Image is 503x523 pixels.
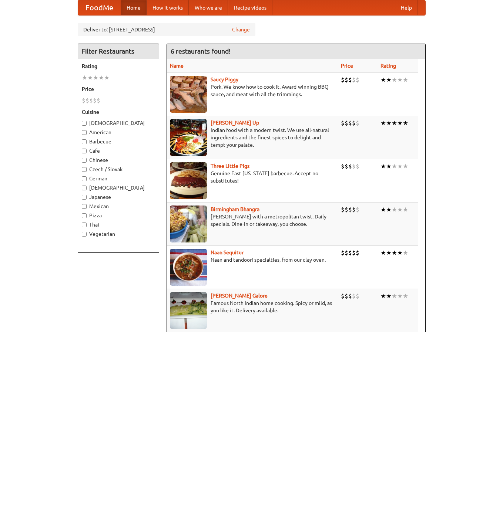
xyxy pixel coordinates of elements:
a: Price [341,63,353,69]
li: ★ [403,206,408,214]
p: Indian food with a modern twist. We use all-natural ingredients and the finest spices to delight ... [170,126,335,149]
a: Change [232,26,250,33]
li: $ [356,292,359,300]
li: $ [348,76,352,84]
li: $ [348,249,352,257]
label: American [82,129,155,136]
input: Thai [82,223,87,227]
li: ★ [397,162,403,170]
h5: Cuisine [82,108,155,116]
input: [DEMOGRAPHIC_DATA] [82,121,87,126]
li: ★ [87,74,93,82]
li: $ [85,96,89,105]
input: German [82,176,87,181]
label: Chinese [82,156,155,164]
a: Rating [380,63,396,69]
h4: Filter Restaurants [78,44,159,59]
label: Barbecue [82,138,155,145]
li: ★ [386,206,392,214]
ng-pluralize: 6 restaurants found! [171,48,231,55]
a: How it works [147,0,189,15]
p: Famous North Indian home cooking. Spicy or mild, as you like it. Delivery available. [170,299,335,314]
b: Birmingham Bhangra [211,206,259,212]
h5: Rating [82,62,155,70]
a: Three Little Pigs [211,163,249,169]
input: Vegetarian [82,232,87,237]
p: Genuine East [US_STATE] barbecue. Accept no substitutes! [170,170,335,184]
p: Naan and tandoori specialties, from our clay oven. [170,256,335,264]
li: $ [341,292,345,300]
label: [DEMOGRAPHIC_DATA] [82,184,155,191]
b: [PERSON_NAME] Up [211,120,259,126]
li: ★ [386,162,392,170]
li: $ [352,292,356,300]
li: ★ [380,119,386,127]
li: ★ [397,119,403,127]
img: bhangra.jpg [170,206,207,242]
img: littlepigs.jpg [170,162,207,199]
li: ★ [386,292,392,300]
a: Home [121,0,147,15]
a: Who we are [189,0,228,15]
li: $ [356,119,359,127]
li: $ [93,96,97,105]
li: ★ [397,76,403,84]
li: $ [352,249,356,257]
input: [DEMOGRAPHIC_DATA] [82,186,87,190]
label: Vegetarian [82,230,155,238]
li: ★ [397,249,403,257]
li: $ [348,119,352,127]
li: $ [97,96,100,105]
li: $ [341,162,345,170]
b: Naan Sequitur [211,249,244,255]
li: $ [348,206,352,214]
li: ★ [392,119,397,127]
input: Pizza [82,213,87,218]
li: ★ [392,162,397,170]
label: German [82,175,155,182]
li: ★ [380,292,386,300]
a: Help [395,0,418,15]
li: $ [356,249,359,257]
li: $ [341,119,345,127]
li: $ [345,119,348,127]
li: ★ [380,249,386,257]
li: ★ [386,76,392,84]
li: $ [345,249,348,257]
li: $ [352,119,356,127]
li: ★ [386,119,392,127]
li: ★ [82,74,87,82]
a: [PERSON_NAME] Galore [211,293,268,299]
li: $ [352,162,356,170]
li: $ [356,162,359,170]
li: $ [356,76,359,84]
li: ★ [403,162,408,170]
li: ★ [403,119,408,127]
div: Deliver to: [STREET_ADDRESS] [78,23,255,36]
input: Barbecue [82,139,87,144]
label: Cafe [82,147,155,154]
li: $ [345,162,348,170]
input: Mexican [82,204,87,209]
li: ★ [392,206,397,214]
a: Name [170,63,184,69]
li: $ [345,76,348,84]
li: $ [341,76,345,84]
li: ★ [397,206,403,214]
a: Saucy Piggy [211,77,238,82]
input: Chinese [82,158,87,163]
p: Pork. We know how to cook it. Award-winning BBQ sauce, and meat with all the trimmings. [170,83,335,98]
li: ★ [380,76,386,84]
label: [DEMOGRAPHIC_DATA] [82,119,155,127]
li: ★ [403,249,408,257]
a: FoodMe [78,0,121,15]
input: Czech / Slovak [82,167,87,172]
li: ★ [403,292,408,300]
li: $ [345,206,348,214]
li: $ [348,292,352,300]
li: $ [352,76,356,84]
li: ★ [386,249,392,257]
input: American [82,130,87,135]
label: Mexican [82,203,155,210]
